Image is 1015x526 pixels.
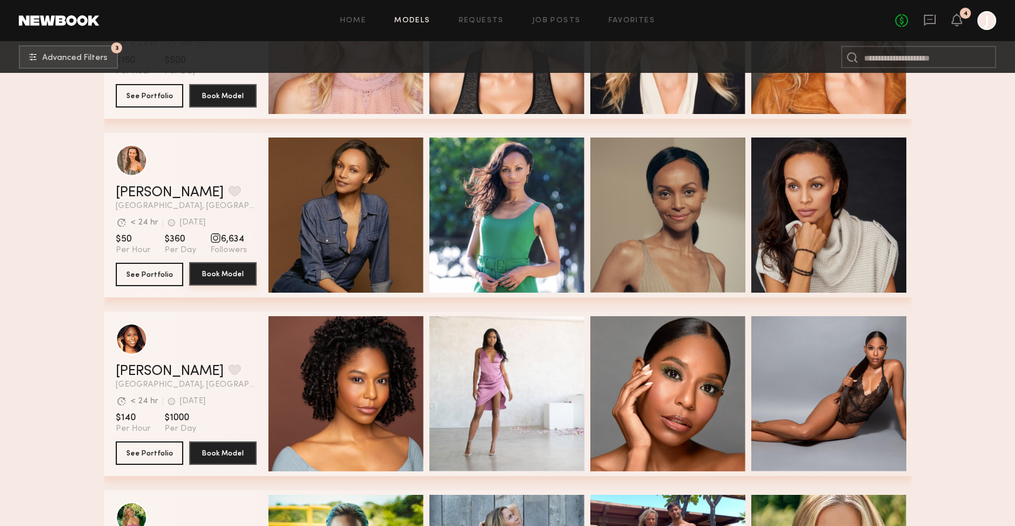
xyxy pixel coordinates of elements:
a: J [977,11,996,30]
button: See Portfolio [116,84,183,108]
button: 3Advanced Filters [19,45,118,69]
div: [DATE] [180,397,206,406]
span: Per Day [164,245,196,256]
span: $50 [116,233,150,245]
button: See Portfolio [116,441,183,465]
span: 3 [115,45,119,51]
a: Home [340,17,367,25]
span: Advanced Filters [42,54,107,62]
span: Followers [210,245,247,256]
a: [PERSON_NAME] [116,186,224,200]
button: See Portfolio [116,263,183,286]
a: Models [394,17,430,25]
span: [GEOGRAPHIC_DATA], [GEOGRAPHIC_DATA] [116,202,257,210]
span: 6,634 [210,233,247,245]
span: [GEOGRAPHIC_DATA], [GEOGRAPHIC_DATA] [116,381,257,389]
button: Book Model [189,84,257,108]
div: [DATE] [180,219,206,227]
a: Book Model [189,263,257,286]
div: < 24 hr [130,397,158,406]
a: Favorites [609,17,655,25]
a: [PERSON_NAME] [116,364,224,378]
a: Job Posts [532,17,581,25]
div: < 24 hr [130,219,158,227]
span: $140 [116,412,150,424]
span: Per Hour [116,424,150,434]
span: $1000 [164,412,196,424]
a: Requests [459,17,504,25]
span: Per Hour [116,245,150,256]
span: Per Day [164,424,196,434]
button: Book Model [189,441,257,465]
button: Book Model [189,262,257,286]
div: 4 [963,11,968,17]
span: $360 [164,233,196,245]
